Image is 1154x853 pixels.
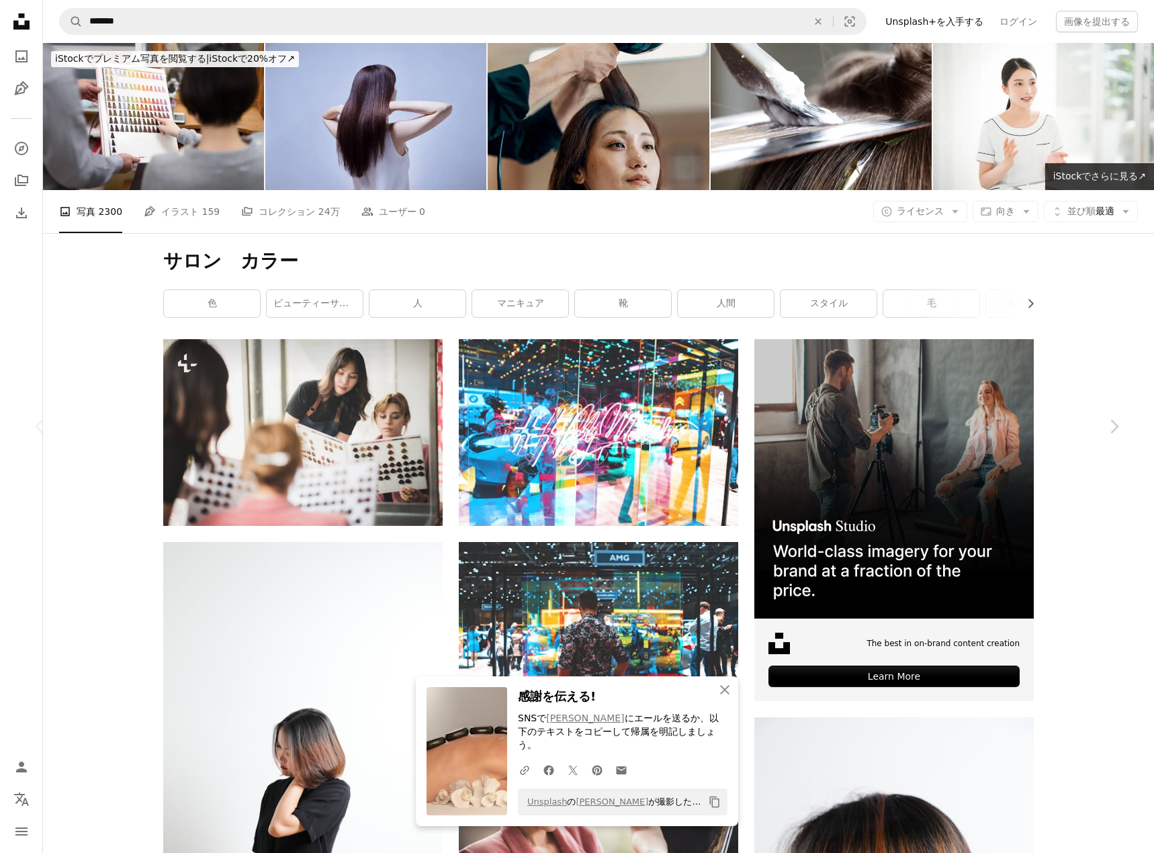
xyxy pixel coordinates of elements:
[518,687,727,707] h3: 感謝を伝える!
[43,43,264,190] img: 女性客選んでヘアカラー髪サロン
[973,201,1038,222] button: 向き
[609,756,633,783] a: Eメールでシェアする
[163,249,1034,273] h1: サロン カラー
[8,43,35,70] a: 写真
[1067,205,1114,218] span: 最適
[459,339,738,525] img: 車の展示がある自動車ショールーム
[241,190,339,233] a: コレクション 24万
[8,75,35,102] a: イラスト
[459,426,738,438] a: 車の展示がある自動車ショールーム
[1067,206,1096,216] span: 並び順
[883,290,979,317] a: 毛
[60,9,83,34] button: Unsplashで検索する
[265,43,486,190] img: 日本の若い女性の髪の毛のイメージ
[561,756,585,783] a: Twitterでシェアする
[768,633,790,654] img: file-1631678316303-ed18b8b5cb9cimage
[754,339,1034,619] img: file-1715651741414-859baba4300dimage
[754,339,1034,701] a: The best in on-brand content creationLearn More
[1018,290,1034,317] button: リストを右にスクロールする
[996,206,1015,216] span: 向き
[163,339,443,526] img: プロの美容師、スタイリストの人と髪のファッション美容院のコンセプト、ヘアカットとヘアケア、髪型理髪店の機器、ヘアスタイリストの仕事についての女性のクライアント、女性モデルに髪型を作る
[527,797,567,807] a: Unsplash
[318,204,340,219] span: 24万
[8,818,35,845] button: メニュー
[1045,163,1154,190] a: iStockでさらに見る↗
[1056,11,1138,32] button: 画像を提出する
[163,426,443,439] a: プロの美容師、スタイリストの人と髪のファッション美容院のコンセプト、ヘアカットとヘアケア、髪型理髪店の機器、ヘアスタイリストの仕事についての女性のクライアント、女性モデルに髪型を作る
[585,756,609,783] a: Pinterestでシェアする
[51,51,299,67] div: iStockで20%オフ ↗
[1073,362,1154,491] a: 次へ
[803,9,833,34] button: 全てクリア
[877,11,991,32] a: Unsplash+を入手する
[369,290,465,317] a: 人
[991,11,1045,32] a: ログイン
[8,199,35,226] a: ダウンロード履歴
[867,638,1020,649] span: The best in on-brand content creation
[1044,201,1138,222] button: 並び順最適
[59,8,867,35] form: サイト内でビジュアルを探す
[55,53,209,64] span: iStockでプレミアム写真を閲覧する |
[986,290,1082,317] a: スタイリスト
[8,135,35,162] a: 探す
[873,201,967,222] button: ライセンス
[933,43,1154,190] img: 日本人の若き女性美容師(セラピスト)
[575,290,671,317] a: 靴
[768,666,1020,687] div: Learn More
[459,831,738,843] a: プロの美容師、スタイリストの人と髪のファッション美容院のコンセプト、ヘアカットとヘアケア、髪型理髪店の機器、ヘアスタイリストの仕事についての女性のクライアント、女性モデルに髪型を作る
[518,712,727,752] p: SNSで にエールを送るか、以下のテキストをコピーして帰属を明記しましょう。
[8,167,35,194] a: コレクション
[361,190,425,233] a: ユーザー 0
[43,43,307,75] a: iStockでプレミアム写真を閲覧する|iStockで20%オフ↗
[8,754,35,780] a: ログイン / 登録する
[834,9,866,34] button: ビジュアル検索
[144,190,220,233] a: イラスト 159
[703,791,726,813] button: クリップボードにコピーする
[8,786,35,813] button: 言語
[1053,171,1146,181] span: iStockでさらに見る ↗
[546,713,624,723] a: [PERSON_NAME]
[459,629,738,641] a: AMGディスプレイに立つ男
[419,204,425,219] span: 0
[202,204,220,219] span: 159
[163,746,443,758] a: 腕を組んだ人
[459,542,738,728] img: AMGディスプレイに立つ男
[521,791,703,813] span: の が撮影した写真
[472,290,568,317] a: マニキュア
[267,290,363,317] a: ビューティーサロン
[711,43,932,190] img: ホイルハイライト
[678,290,774,317] a: 人間
[781,290,877,317] a: スタイル
[488,43,709,190] img: サロンで髪をブローして乾かしてもらう中高年女性
[164,290,260,317] a: 色
[537,756,561,783] a: Facebookでシェアする
[576,797,648,807] a: [PERSON_NAME]
[897,206,944,216] span: ライセンス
